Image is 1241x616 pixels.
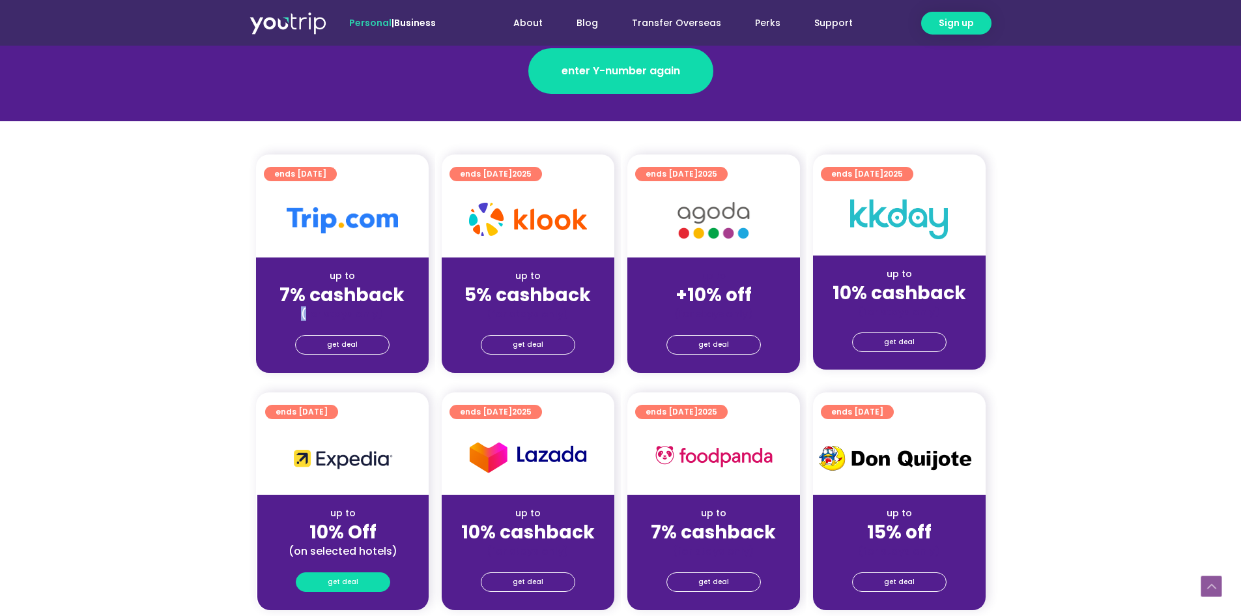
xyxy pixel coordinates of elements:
[274,167,326,181] span: ends [DATE]
[279,282,405,308] strong: 7% cashback
[471,11,870,35] nav: Menu
[460,167,532,181] span: ends [DATE]
[823,544,975,558] div: (for stays only)
[560,11,615,35] a: Blog
[460,405,532,419] span: ends [DATE]
[638,506,790,520] div: up to
[266,307,418,321] div: (for stays only)
[615,11,738,35] a: Transfer Overseas
[831,167,903,181] span: ends [DATE]
[512,168,532,179] span: 2025
[268,544,418,558] div: (on selected hotels)
[666,335,761,355] a: get deal
[883,168,903,179] span: 2025
[651,520,776,545] strong: 7% cashback
[666,572,761,592] a: get deal
[496,11,560,35] a: About
[738,11,797,35] a: Perks
[702,269,726,282] span: up to
[295,335,390,355] a: get deal
[513,573,543,591] span: get deal
[349,16,436,29] span: |
[884,573,915,591] span: get deal
[562,63,680,79] span: enter Y-number again
[646,405,717,419] span: ends [DATE]
[884,333,915,351] span: get deal
[646,167,717,181] span: ends [DATE]
[452,506,604,520] div: up to
[831,405,883,419] span: ends [DATE]
[264,167,337,181] a: ends [DATE]
[452,544,604,558] div: (for stays only)
[327,336,358,354] span: get deal
[635,405,728,419] a: ends [DATE]2025
[698,406,717,417] span: 2025
[449,167,542,181] a: ends [DATE]2025
[461,520,595,545] strong: 10% cashback
[638,307,790,321] div: (for stays only)
[797,11,870,35] a: Support
[867,520,932,545] strong: 15% off
[449,405,542,419] a: ends [DATE]2025
[635,167,728,181] a: ends [DATE]2025
[698,168,717,179] span: 2025
[481,572,575,592] a: get deal
[268,506,418,520] div: up to
[852,572,947,592] a: get deal
[821,405,894,419] a: ends [DATE]
[296,572,390,592] a: get deal
[513,336,543,354] span: get deal
[939,16,974,30] span: Sign up
[821,167,913,181] a: ends [DATE]2025
[512,406,532,417] span: 2025
[464,282,591,308] strong: 5% cashback
[823,506,975,520] div: up to
[698,573,729,591] span: get deal
[638,544,790,558] div: (for stays only)
[833,280,966,306] strong: 10% cashback
[265,405,338,419] a: ends [DATE]
[328,573,358,591] span: get deal
[852,332,947,352] a: get deal
[276,405,328,419] span: ends [DATE]
[676,282,752,308] strong: +10% off
[266,269,418,283] div: up to
[394,16,436,29] a: Business
[481,335,575,355] a: get deal
[528,48,713,94] a: enter Y-number again
[349,16,392,29] span: Personal
[452,307,604,321] div: (for stays only)
[823,267,975,281] div: up to
[823,305,975,319] div: (for stays only)
[698,336,729,354] span: get deal
[452,269,604,283] div: up to
[309,520,377,545] strong: 10% Off
[921,12,991,35] a: Sign up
